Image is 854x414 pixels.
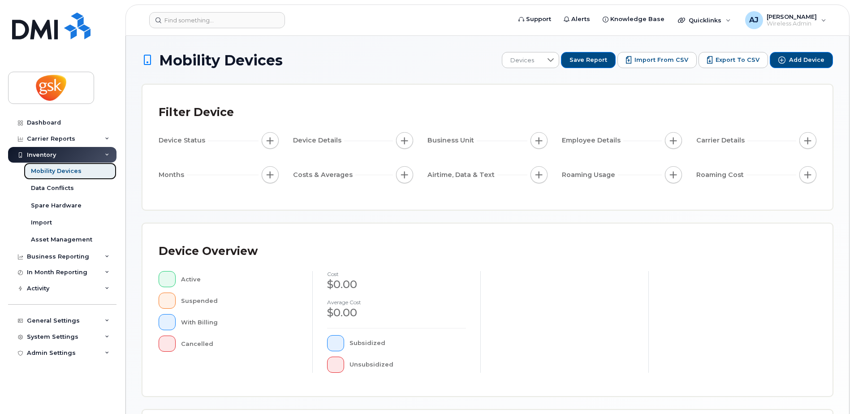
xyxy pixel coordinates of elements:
span: Device Status [159,136,208,145]
div: $0.00 [327,305,466,320]
button: Save Report [561,52,616,68]
div: Suspended [181,293,298,309]
span: Import from CSV [634,56,688,64]
div: Unsubsidized [349,357,466,373]
div: Active [181,271,298,287]
div: With Billing [181,314,298,330]
span: Airtime, Data & Text [427,170,497,180]
span: Roaming Cost [696,170,746,180]
span: Devices [502,52,542,69]
button: Import from CSV [617,52,697,68]
span: Business Unit [427,136,477,145]
div: Subsidized [349,335,466,351]
h4: Average cost [327,299,466,305]
button: Export to CSV [699,52,768,68]
span: Add Device [789,56,824,64]
span: Carrier Details [696,136,747,145]
span: Employee Details [562,136,623,145]
div: Filter Device [159,101,234,124]
div: $0.00 [327,277,466,292]
div: Device Overview [159,240,258,263]
span: Costs & Averages [293,170,355,180]
h4: cost [327,271,466,277]
span: Roaming Usage [562,170,618,180]
span: Export to CSV [716,56,759,64]
span: Save Report [569,56,607,64]
span: Mobility Devices [159,52,283,68]
span: Device Details [293,136,344,145]
div: Cancelled [181,336,298,352]
button: Add Device [770,52,833,68]
span: Months [159,170,187,180]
